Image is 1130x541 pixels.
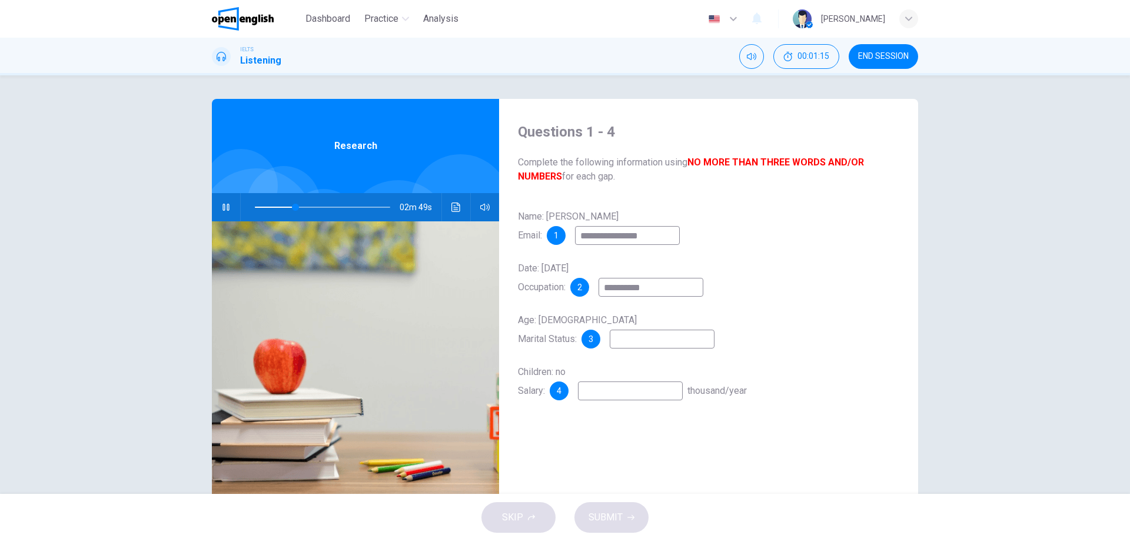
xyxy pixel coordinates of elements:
span: thousand/year [687,385,747,396]
button: Click to see the audio transcription [447,193,466,221]
span: 00:01:15 [797,52,829,61]
span: Complete the following information using for each gap. [518,155,899,184]
h1: Listening [240,54,281,68]
div: Hide [773,44,839,69]
button: END SESSION [849,44,918,69]
span: Research [334,139,377,153]
span: END SESSION [858,52,909,61]
button: Analysis [418,8,463,29]
span: 2 [577,283,582,291]
span: Age: [DEMOGRAPHIC_DATA] Marital Status: [518,314,637,344]
img: en [707,15,722,24]
span: Date: [DATE] Occupation: [518,263,569,293]
span: Dashboard [305,12,350,26]
img: OpenEnglish logo [212,7,274,31]
span: 02m 49s [400,193,441,221]
h4: Questions 1 - 4 [518,122,899,141]
img: Profile picture [793,9,812,28]
span: Children: no Salary: [518,366,566,396]
button: Dashboard [301,8,355,29]
span: Name: [PERSON_NAME] Email: [518,211,619,241]
div: [PERSON_NAME] [821,12,885,26]
span: 4 [557,387,561,395]
button: Practice [360,8,414,29]
b: NO MORE THAN THREE WORDS AND/OR NUMBERS [518,157,864,182]
span: IELTS [240,45,254,54]
span: 1 [554,231,559,240]
button: 00:01:15 [773,44,839,69]
span: Analysis [423,12,458,26]
a: OpenEnglish logo [212,7,301,31]
span: 3 [589,335,593,343]
img: Research [212,221,499,508]
span: Practice [364,12,398,26]
div: Mute [739,44,764,69]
